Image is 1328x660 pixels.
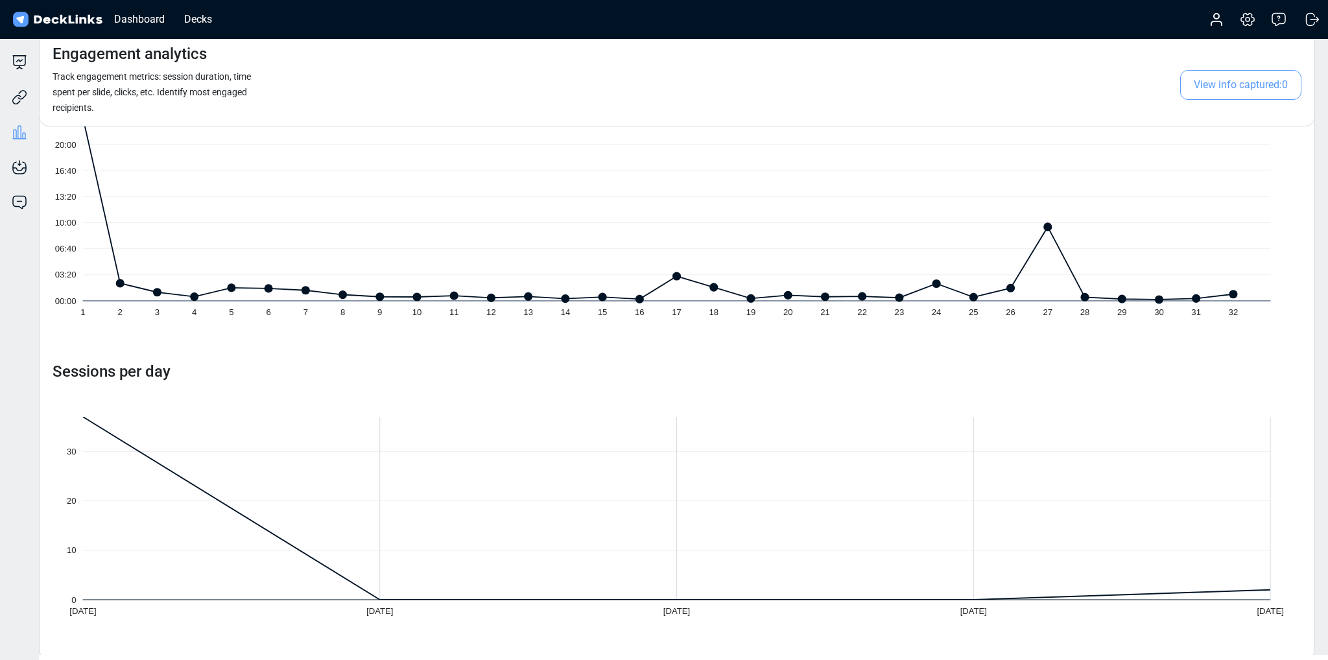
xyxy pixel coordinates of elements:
tspan: 0 [71,595,76,605]
tspan: 12 [486,307,496,317]
tspan: 10 [67,545,77,555]
tspan: [DATE] [366,606,393,616]
tspan: 17 [672,307,682,317]
div: Decks [178,11,219,27]
tspan: [DATE] [960,606,987,616]
tspan: 13 [524,307,534,317]
tspan: 31 [1192,307,1202,317]
img: DeckLinks [10,10,104,29]
tspan: 16 [635,307,645,317]
tspan: 21 [821,307,831,317]
tspan: 00:00 [55,296,77,306]
tspan: 3 [155,307,160,317]
tspan: 7 [303,307,308,317]
tspan: 22 [858,307,868,317]
tspan: 14 [561,307,571,317]
h4: Sessions per day [53,362,1301,381]
tspan: 28 [1080,307,1090,317]
tspan: 25 [969,307,979,317]
tspan: [DATE] [69,606,96,616]
tspan: 03:20 [55,270,77,279]
tspan: 24 [932,307,942,317]
tspan: 29 [1118,307,1128,317]
tspan: 26 [1006,307,1016,317]
tspan: 15 [598,307,608,317]
tspan: 20 [783,307,793,317]
tspan: 19 [746,307,756,317]
tspan: 13:20 [55,192,77,202]
div: Dashboard [108,11,171,27]
tspan: 30 [1155,307,1165,317]
tspan: 2 [118,307,123,317]
tspan: 16:40 [55,166,77,176]
tspan: 32 [1229,307,1239,317]
tspan: 18 [709,307,719,317]
tspan: 06:40 [55,244,77,253]
span: View info captured: 0 [1180,70,1301,100]
tspan: [DATE] [663,606,690,616]
tspan: 5 [229,307,233,317]
tspan: 20:00 [55,139,77,149]
tspan: 9 [377,307,382,317]
tspan: 8 [340,307,345,317]
tspan: 1 [80,307,85,317]
tspan: 27 [1043,307,1053,317]
tspan: 11 [449,307,459,317]
small: Track engagement metrics: session duration, time spent per slide, clicks, etc. Identify most enga... [53,71,251,113]
tspan: 20 [67,496,77,506]
tspan: 10:00 [55,218,77,228]
tspan: 10 [412,307,422,317]
tspan: 6 [267,307,271,317]
tspan: 23 [895,307,905,317]
tspan: 30 [67,447,77,456]
h4: Engagement analytics [53,45,207,64]
tspan: 4 [192,307,196,317]
tspan: [DATE] [1257,606,1284,616]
